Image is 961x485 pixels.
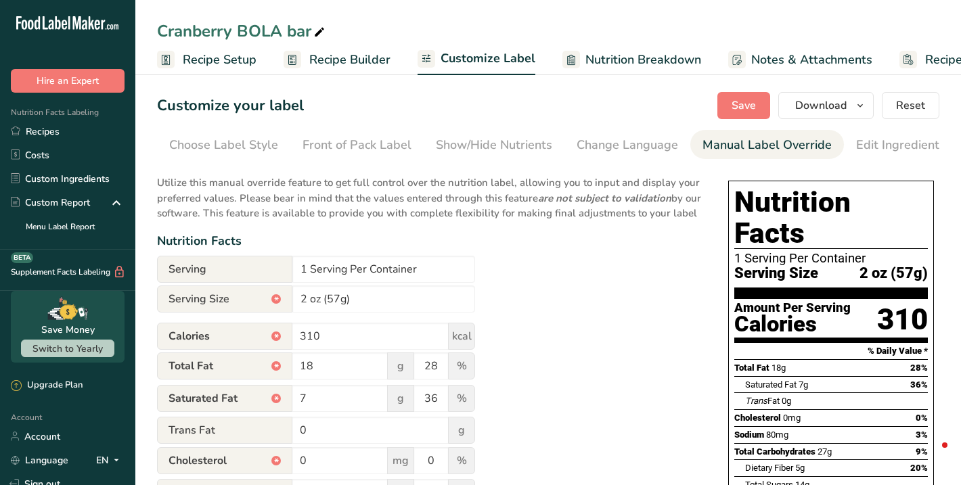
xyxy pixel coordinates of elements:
[157,285,292,313] span: Serving Size
[21,340,114,357] button: Switch to Yearly
[745,396,780,406] span: Fat
[387,447,414,474] span: mg
[157,45,256,75] a: Recipe Setup
[448,323,475,350] span: kcal
[448,385,475,412] span: %
[157,417,292,444] span: Trans Fat
[916,413,928,423] span: 0%
[11,252,33,263] div: BETA
[303,136,411,154] div: Front of Pack Label
[734,315,851,334] div: Calories
[448,352,475,379] span: %
[745,463,793,473] span: Dietary Fiber
[734,343,928,359] section: % Daily Value *
[782,396,791,406] span: 0g
[795,463,805,473] span: 5g
[859,265,928,282] span: 2 oz (57g)
[795,97,847,114] span: Download
[799,379,808,390] span: 7g
[728,45,872,75] a: Notes & Attachments
[818,446,832,457] span: 27g
[562,45,701,75] a: Nutrition Breakdown
[577,136,678,154] div: Change Language
[772,363,786,373] span: 18g
[96,452,125,468] div: EN
[183,51,256,69] span: Recipe Setup
[11,195,90,210] div: Custom Report
[157,232,701,250] div: Nutrition Facts
[745,379,797,390] span: Saturated Fat
[896,97,925,114] span: Reset
[910,463,928,473] span: 20%
[284,45,390,75] a: Recipe Builder
[734,302,851,315] div: Amount Per Serving
[157,447,292,474] span: Cholesterol
[441,49,535,68] span: Customize Label
[41,323,95,337] div: Save Money
[11,379,83,392] div: Upgrade Plan
[538,191,671,205] b: are not subject to validation
[157,19,328,43] div: Cranberry BOLA bar
[910,379,928,390] span: 36%
[157,385,292,412] span: Saturated Fat
[157,256,292,283] span: Serving
[734,187,928,249] h1: Nutrition Facts
[877,302,928,338] div: 310
[916,430,928,440] span: 3%
[309,51,390,69] span: Recipe Builder
[734,430,764,440] span: Sodium
[387,385,414,412] span: g
[448,417,475,444] span: g
[734,265,818,282] span: Serving Size
[32,342,103,355] span: Switch to Yearly
[910,363,928,373] span: 28%
[11,448,68,472] a: Language
[734,446,815,457] span: Total Carbohydrates
[157,352,292,379] span: Total Fat
[11,69,125,93] button: Hire an Expert
[157,323,292,350] span: Calories
[766,430,788,440] span: 80mg
[734,252,928,265] div: 1 Serving Per Container
[157,167,701,221] p: Utilize this manual override feature to get full control over the nutrition label, allowing you t...
[783,413,801,423] span: 0mg
[157,95,304,117] h1: Customize your label
[751,51,872,69] span: Notes & Attachments
[745,396,767,406] i: Trans
[778,92,874,119] button: Download
[448,447,475,474] span: %
[436,136,552,154] div: Show/Hide Nutrients
[717,92,770,119] button: Save
[882,92,939,119] button: Reset
[734,413,781,423] span: Cholesterol
[915,439,947,471] iframe: Intercom live chat
[585,51,701,69] span: Nutrition Breakdown
[734,363,769,373] span: Total Fat
[732,97,756,114] span: Save
[387,352,414,379] span: g
[418,43,535,76] a: Customize Label
[169,136,278,154] div: Choose Label Style
[702,136,832,154] div: Manual Label Override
